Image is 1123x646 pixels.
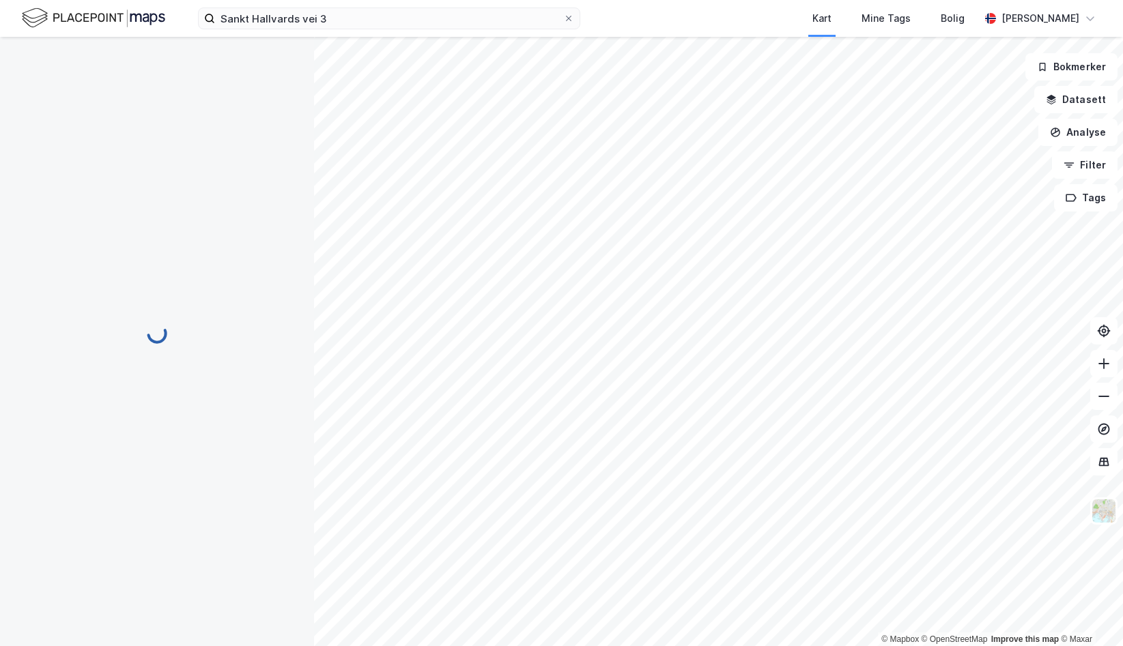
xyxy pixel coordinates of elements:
[146,323,168,344] img: spinner.a6d8c91a73a9ac5275cf975e30b51cfb.svg
[1055,581,1123,646] iframe: Chat Widget
[215,8,563,29] input: Søk på adresse, matrikkel, gårdeiere, leietakere eller personer
[862,10,911,27] div: Mine Tags
[1091,498,1117,524] img: Z
[1052,151,1118,179] button: Filter
[1001,10,1079,27] div: [PERSON_NAME]
[1034,86,1118,113] button: Datasett
[941,10,965,27] div: Bolig
[22,6,165,30] img: logo.f888ab2527a4732fd821a326f86c7f29.svg
[1054,184,1118,211] button: Tags
[881,634,919,644] a: Mapbox
[991,634,1059,644] a: Improve this map
[812,10,831,27] div: Kart
[1038,119,1118,146] button: Analyse
[922,634,988,644] a: OpenStreetMap
[1025,53,1118,80] button: Bokmerker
